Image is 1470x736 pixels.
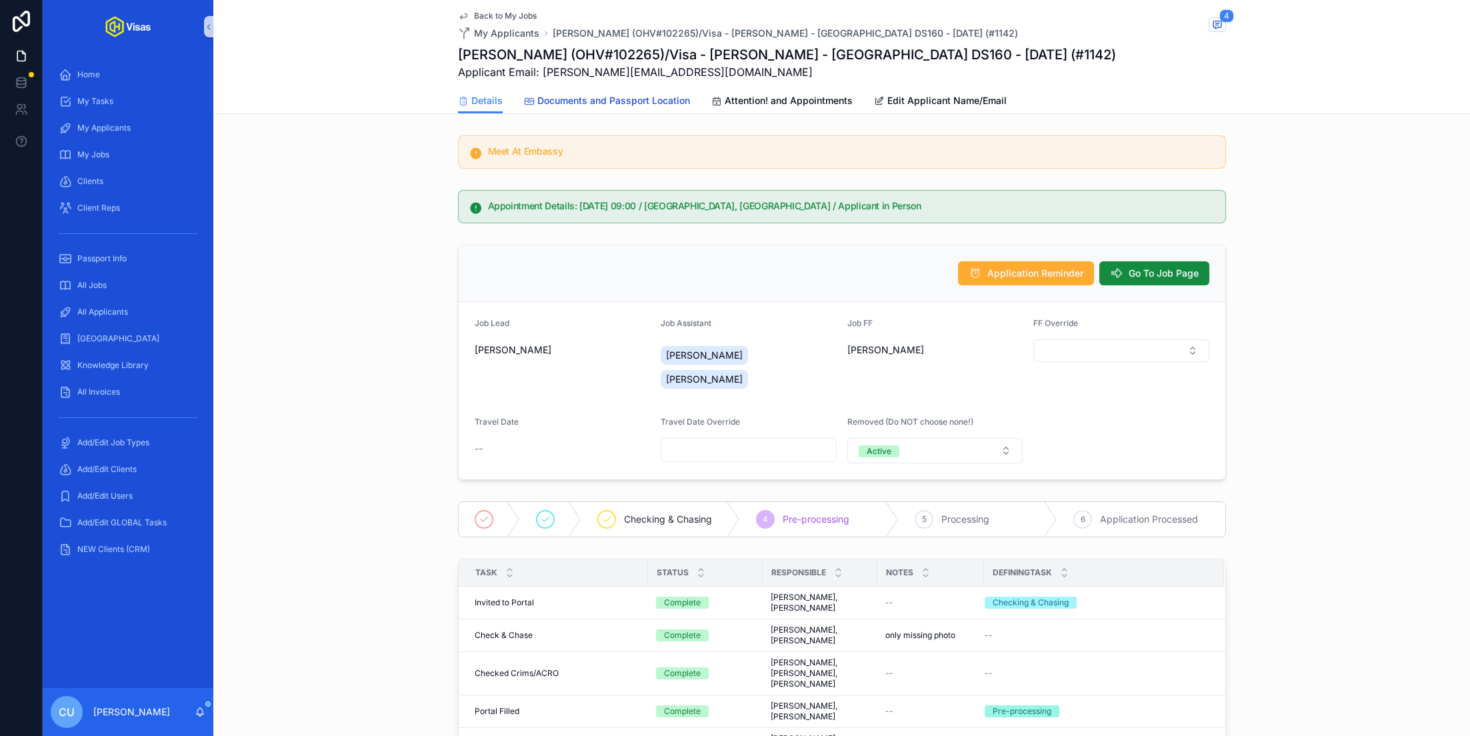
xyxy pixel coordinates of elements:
[867,445,891,457] div: Active
[847,438,1023,463] button: Select Button
[77,123,131,133] span: My Applicants
[77,176,103,187] span: Clients
[1100,513,1198,526] span: Application Processed
[77,517,167,528] span: Add/Edit GLOBAL Tasks
[475,318,509,328] span: Job Lead
[666,373,743,386] span: [PERSON_NAME]
[77,464,137,475] span: Add/Edit Clients
[475,668,559,679] span: Checked Crims/ACRO
[1081,514,1085,525] span: 6
[664,629,701,641] div: Complete
[77,387,120,397] span: All Invoices
[887,94,1007,107] span: Edit Applicant Name/Email
[59,704,75,720] span: CU
[725,94,853,107] span: Attention! and Appointments
[885,706,893,717] span: --
[847,417,973,427] span: Removed (Do NOT choose none!)
[471,94,503,107] span: Details
[661,318,711,328] span: Job Assistant
[51,247,205,271] a: Passport Info
[885,597,893,608] span: --
[1099,261,1209,285] button: Go To Job Page
[847,318,873,328] span: Job FF
[458,11,537,21] a: Back to My Jobs
[657,567,689,578] span: Status
[474,11,537,21] span: Back to My Jobs
[771,567,826,578] span: Responsible
[51,89,205,113] a: My Tasks
[993,597,1069,609] div: Checking & Chasing
[763,514,768,525] span: 4
[885,630,955,641] span: only missing photo
[43,53,213,579] div: scrollable content
[664,705,701,717] div: Complete
[993,705,1051,717] div: Pre-processing
[93,705,170,719] p: [PERSON_NAME]
[666,349,743,362] span: [PERSON_NAME]
[488,147,1215,156] h5: Meet At Embassy
[886,567,913,578] span: Notes
[458,45,1116,64] h1: [PERSON_NAME] (OHV#102265)/Visa - [PERSON_NAME] - [GEOGRAPHIC_DATA] DS160 - [DATE] (#1142)
[553,27,1018,40] a: [PERSON_NAME] (OHV#102265)/Visa - [PERSON_NAME] - [GEOGRAPHIC_DATA] DS160 - [DATE] (#1142)
[475,630,533,641] span: Check & Chase
[77,69,100,80] span: Home
[458,89,503,114] a: Details
[51,273,205,297] a: All Jobs
[51,327,205,351] a: [GEOGRAPHIC_DATA]
[993,567,1052,578] span: DefiningTask
[771,592,869,613] span: [PERSON_NAME], [PERSON_NAME]
[985,630,993,641] span: --
[51,537,205,561] a: NEW Clients (CRM)
[51,169,205,193] a: Clients
[475,567,497,578] span: Task
[77,437,149,448] span: Add/Edit Job Types
[475,442,483,455] span: --
[458,27,539,40] a: My Applicants
[661,417,740,427] span: Travel Date Override
[624,513,712,526] span: Checking & Chasing
[524,89,690,115] a: Documents and Passport Location
[941,513,989,526] span: Processing
[51,300,205,324] a: All Applicants
[51,431,205,455] a: Add/Edit Job Types
[475,417,519,427] span: Travel Date
[1209,17,1226,34] button: 4
[51,380,205,404] a: All Invoices
[1033,339,1209,362] button: Select Button
[985,668,993,679] span: --
[105,16,151,37] img: App logo
[664,597,701,609] div: Complete
[874,89,1007,115] a: Edit Applicant Name/Email
[475,706,519,717] span: Portal Filled
[1219,9,1234,23] span: 4
[847,343,924,357] span: [PERSON_NAME]
[458,64,1116,80] span: Applicant Email: [PERSON_NAME][EMAIL_ADDRESS][DOMAIN_NAME]
[711,89,853,115] a: Attention! and Appointments
[771,625,869,646] span: [PERSON_NAME], [PERSON_NAME]
[77,491,133,501] span: Add/Edit Users
[664,667,701,679] div: Complete
[475,597,534,608] span: Invited to Portal
[1033,318,1078,328] span: FF Override
[51,116,205,140] a: My Applicants
[783,513,849,526] span: Pre-processing
[77,307,128,317] span: All Applicants
[537,94,690,107] span: Documents and Passport Location
[987,267,1083,280] span: Application Reminder
[51,196,205,220] a: Client Reps
[77,203,120,213] span: Client Reps
[77,360,149,371] span: Knowledge Library
[77,280,107,291] span: All Jobs
[1129,267,1199,280] span: Go To Job Page
[51,484,205,508] a: Add/Edit Users
[771,701,869,722] span: [PERSON_NAME], [PERSON_NAME]
[77,149,109,160] span: My Jobs
[475,343,551,357] span: [PERSON_NAME]
[77,96,113,107] span: My Tasks
[51,353,205,377] a: Knowledge Library
[51,457,205,481] a: Add/Edit Clients
[51,143,205,167] a: My Jobs
[77,544,150,555] span: NEW Clients (CRM)
[77,333,159,344] span: [GEOGRAPHIC_DATA]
